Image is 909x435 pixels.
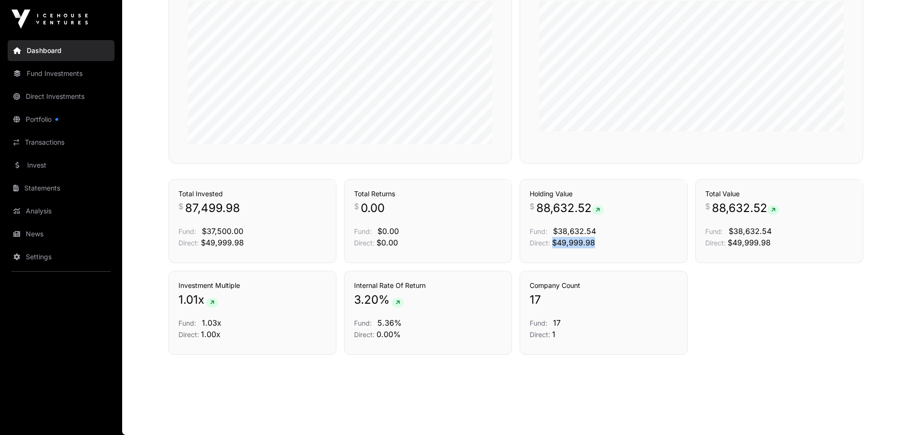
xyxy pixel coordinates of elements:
[705,189,853,199] h3: Total Value
[8,86,115,107] a: Direct Investments
[354,189,502,199] h3: Total Returns
[530,330,550,339] span: Direct:
[8,63,115,84] a: Fund Investments
[178,292,198,308] span: 1.01
[552,329,555,339] span: 1
[376,238,398,247] span: $0.00
[178,227,196,235] span: Fund:
[361,201,385,216] span: 0.00
[178,319,196,327] span: Fund:
[354,330,375,339] span: Direct:
[201,238,244,247] span: $49,999.98
[8,178,115,199] a: Statements
[185,201,240,216] span: 87,499.98
[530,227,547,235] span: Fund:
[536,201,604,216] span: 88,632.52
[377,318,402,328] span: 5.36%
[530,281,678,290] h3: Company Count
[861,389,909,435] iframe: Chat Widget
[354,292,378,308] span: 3.20
[712,201,779,216] span: 88,632.52
[705,227,723,235] span: Fund:
[178,239,199,247] span: Direct:
[8,223,115,244] a: News
[8,246,115,267] a: Settings
[8,201,115,222] a: Analysis
[376,329,401,339] span: 0.00%
[354,319,372,327] span: Fund:
[178,201,183,212] span: $
[354,227,372,235] span: Fund:
[178,189,326,199] h3: Total Invested
[8,132,115,153] a: Transactions
[178,281,326,290] h3: Investment Multiple
[8,109,115,130] a: Portfolio
[354,201,359,212] span: $
[8,155,115,176] a: Invest
[530,319,547,327] span: Fund:
[201,329,220,339] span: 1.00x
[553,226,596,236] span: $38,632.54
[553,318,561,328] span: 17
[202,226,243,236] span: $37,500.00
[729,226,772,236] span: $38,632.54
[530,239,550,247] span: Direct:
[178,330,199,339] span: Direct:
[705,201,710,212] span: $
[11,10,88,29] img: Icehouse Ventures Logo
[728,238,771,247] span: $49,999.98
[377,226,399,236] span: $0.00
[354,239,375,247] span: Direct:
[530,292,541,308] span: 17
[705,239,726,247] span: Direct:
[198,292,204,308] span: x
[354,281,502,290] h3: Internal Rate Of Return
[552,238,595,247] span: $49,999.98
[530,189,678,199] h3: Holding Value
[530,201,534,212] span: $
[202,318,221,328] span: 1.03x
[8,40,115,61] a: Dashboard
[378,292,390,308] span: %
